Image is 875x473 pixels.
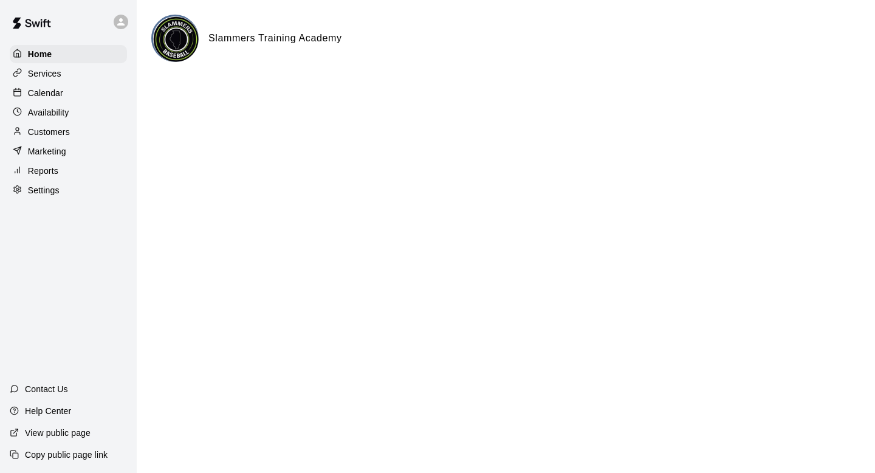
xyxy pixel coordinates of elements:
p: Services [28,67,61,80]
p: Contact Us [25,383,68,395]
a: Availability [10,103,127,122]
img: Slammers Training Academy logo [153,16,199,62]
a: Reports [10,162,127,180]
p: Copy public page link [25,449,108,461]
p: Help Center [25,405,71,417]
h6: Slammers Training Academy [208,30,342,46]
a: Services [10,64,127,83]
p: Reports [28,165,58,177]
a: Marketing [10,142,127,161]
p: View public page [25,427,91,439]
a: Calendar [10,84,127,102]
p: Customers [28,126,70,138]
p: Marketing [28,145,66,157]
a: Customers [10,123,127,141]
p: Settings [28,184,60,196]
a: Settings [10,181,127,199]
p: Availability [28,106,69,119]
a: Home [10,45,127,63]
p: Home [28,48,52,60]
p: Calendar [28,87,63,99]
